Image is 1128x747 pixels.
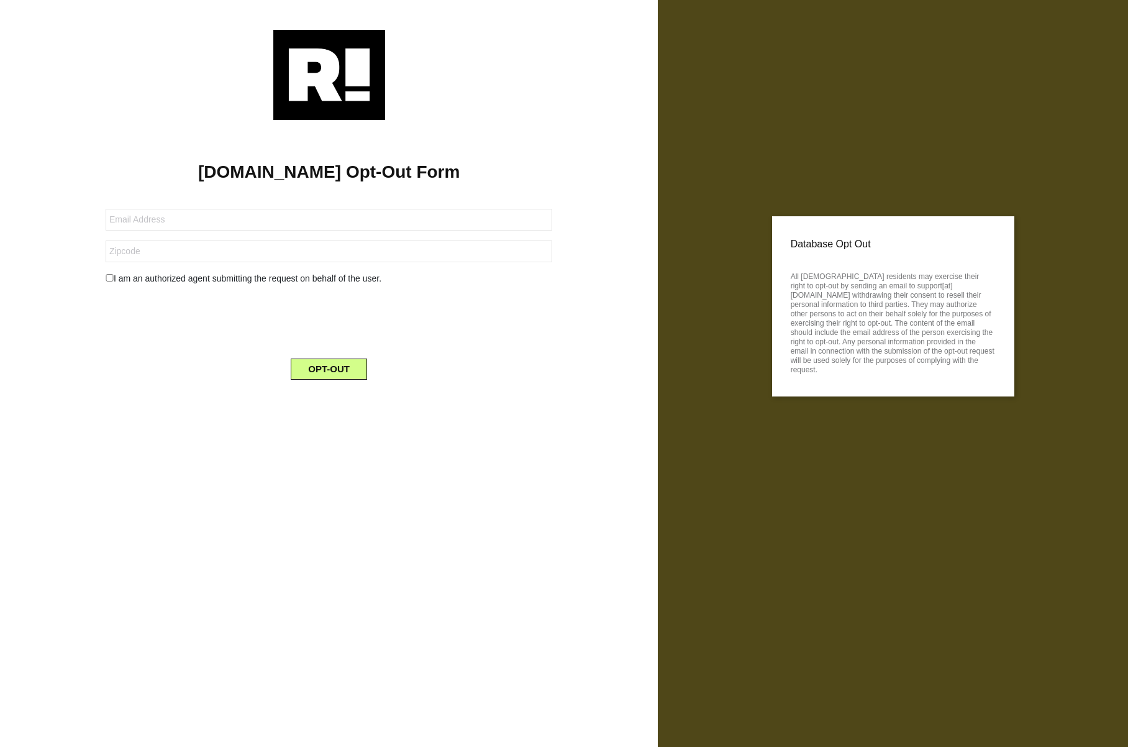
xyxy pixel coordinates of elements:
[106,241,553,262] input: Zipcode
[235,295,424,344] iframe: reCAPTCHA
[791,235,996,254] p: Database Opt Out
[96,272,562,285] div: I am an authorized agent submitting the request on behalf of the user.
[791,268,996,375] p: All [DEMOGRAPHIC_DATA] residents may exercise their right to opt-out by sending an email to suppo...
[19,162,639,183] h1: [DOMAIN_NAME] Opt-Out Form
[291,359,367,380] button: OPT-OUT
[273,30,385,120] img: Retention.com
[106,209,553,231] input: Email Address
